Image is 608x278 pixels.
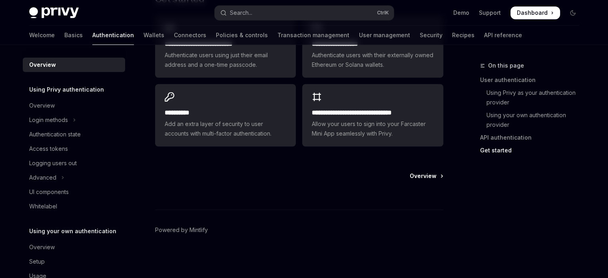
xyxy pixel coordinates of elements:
div: Advanced [29,173,56,182]
div: Access tokens [29,144,68,154]
div: Setup [29,257,45,266]
a: Overview [23,98,125,113]
a: API reference [484,26,522,45]
span: On this page [488,61,524,70]
span: Allow your users to sign into your Farcaster Mini App seamlessly with Privy. [312,119,433,138]
img: dark logo [29,7,79,18]
a: Access tokens [23,142,125,156]
span: Overview [410,172,437,180]
button: Toggle Login methods section [23,113,125,127]
a: Connectors [174,26,206,45]
span: Add an extra layer of security to user accounts with multi-factor authentication. [165,119,286,138]
a: Dashboard [510,6,560,19]
button: Toggle Advanced section [23,170,125,185]
a: Support [479,9,501,17]
a: Wallets [144,26,164,45]
a: Overview [410,172,443,180]
a: User management [359,26,410,45]
a: Using Privy as your authentication provider [480,86,586,109]
button: Open search [215,6,394,20]
a: User authentication [480,74,586,86]
span: Authenticate users using just their email address and a one-time passcode. [165,50,286,70]
div: Whitelabel [29,202,57,211]
a: Overview [23,240,125,254]
a: Authentication [92,26,134,45]
div: Logging users out [29,158,77,168]
a: Basics [64,26,83,45]
a: UI components [23,185,125,199]
span: Ctrl K [377,10,389,16]
a: Get started [480,144,586,157]
div: Overview [29,242,55,252]
span: Dashboard [517,9,548,17]
a: **** **** **** ****Authenticate users with their externally owned Ethereum or Solana wallets. [302,15,443,78]
a: Overview [23,58,125,72]
h5: Using Privy authentication [29,85,104,94]
a: Authentication state [23,127,125,142]
a: Demo [453,9,469,17]
a: Security [420,26,443,45]
a: Transaction management [277,26,349,45]
a: **** *****Add an extra layer of security to user accounts with multi-factor authentication. [155,84,296,146]
a: Recipes [452,26,474,45]
a: Logging users out [23,156,125,170]
a: Policies & controls [216,26,268,45]
span: Authenticate users with their externally owned Ethereum or Solana wallets. [312,50,433,70]
div: UI components [29,187,69,197]
div: Overview [29,101,55,110]
a: Whitelabel [23,199,125,214]
div: Authentication state [29,130,81,139]
a: API authentication [480,131,586,144]
button: Toggle dark mode [566,6,579,19]
a: Using your own authentication provider [480,109,586,131]
a: Powered by Mintlify [155,226,208,234]
a: Welcome [29,26,55,45]
div: Overview [29,60,56,70]
h5: Using your own authentication [29,226,116,236]
div: Login methods [29,115,68,125]
div: Search... [230,8,252,18]
a: Setup [23,254,125,269]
